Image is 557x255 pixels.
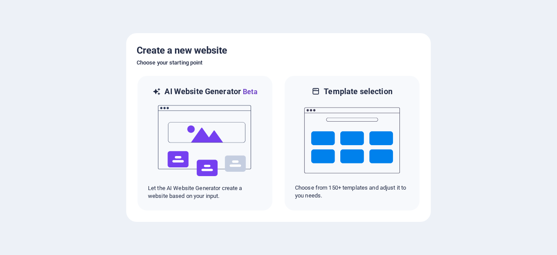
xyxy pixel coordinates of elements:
[284,75,420,211] div: Template selectionChoose from 150+ templates and adjust it to you needs.
[137,44,420,58] h5: Create a new website
[324,86,392,97] h6: Template selection
[137,58,420,68] h6: Choose your starting point
[295,184,409,200] p: Choose from 150+ templates and adjust it to you needs.
[164,86,257,97] h6: AI Website Generator
[148,184,262,200] p: Let the AI Website Generator create a website based on your input.
[157,97,253,184] img: ai
[137,75,273,211] div: AI Website GeneratorBetaaiLet the AI Website Generator create a website based on your input.
[241,88,258,96] span: Beta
